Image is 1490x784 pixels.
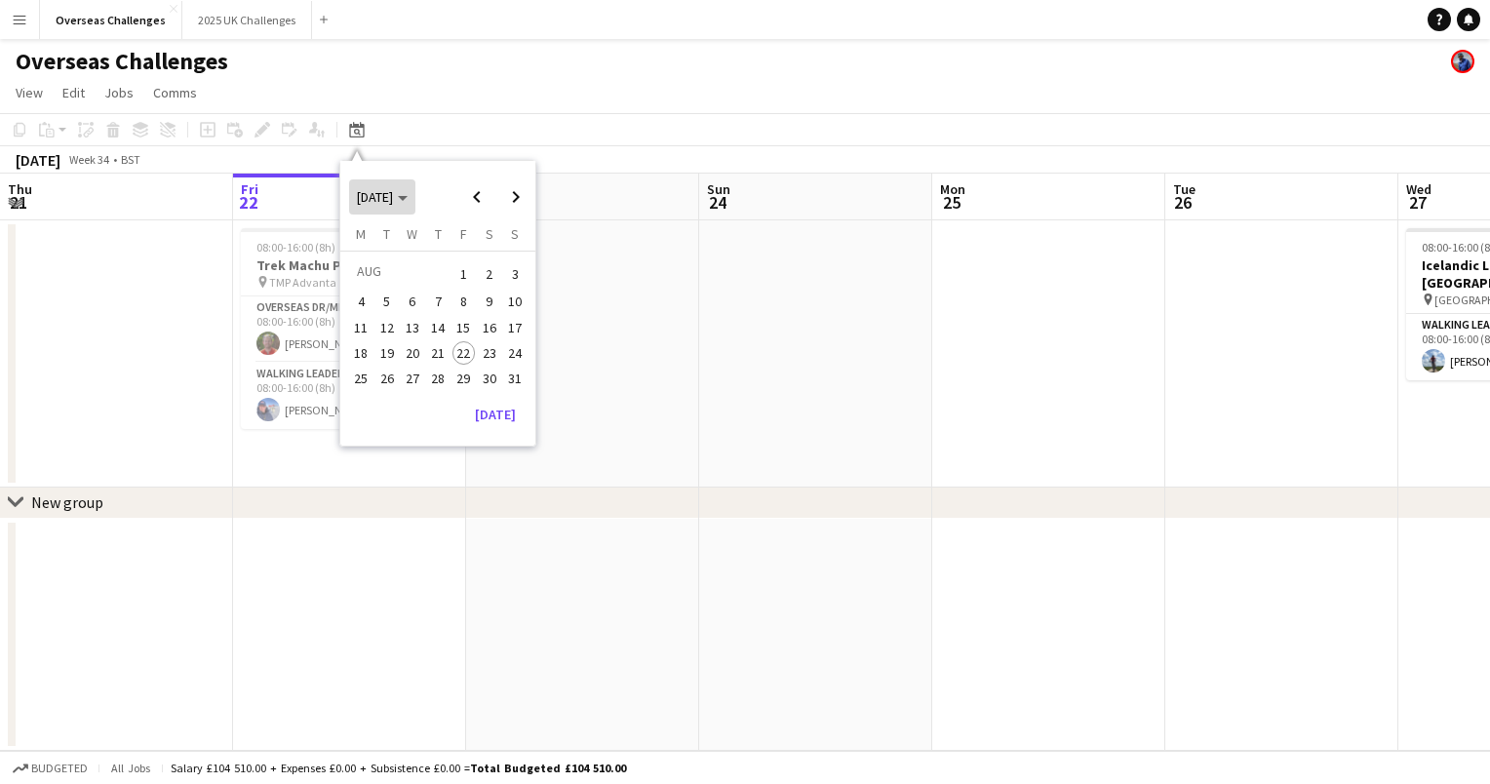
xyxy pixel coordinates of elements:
button: 11-08-2025 [348,315,373,340]
a: Jobs [97,80,141,105]
button: 16-08-2025 [477,315,502,340]
span: 12 [375,316,399,339]
span: 8 [452,291,476,314]
app-card-role: Walking Leader1/108:00-16:00 (8h)[PERSON_NAME] [241,363,459,429]
button: 08-08-2025 [451,289,476,314]
span: Edit [62,84,85,101]
button: 07-08-2025 [425,289,451,314]
span: Fri [241,180,258,198]
span: 26 [1170,191,1196,214]
button: 29-08-2025 [451,366,476,391]
span: Tue [1173,180,1196,198]
span: All jobs [107,761,154,775]
button: 14-08-2025 [425,315,451,340]
h3: Trek Machu Picchu - Advanta [241,256,459,274]
button: 17-08-2025 [502,315,528,340]
span: 27 [401,367,424,390]
a: Comms [145,80,205,105]
button: 26-08-2025 [373,366,399,391]
button: 15-08-2025 [451,315,476,340]
button: 30-08-2025 [477,366,502,391]
span: 29 [452,367,476,390]
span: 16 [478,316,501,339]
button: 21-08-2025 [425,340,451,366]
span: 21 [5,191,32,214]
span: Week 34 [64,152,113,167]
button: 2025 UK Challenges [182,1,312,39]
button: 10-08-2025 [502,289,528,314]
span: 31 [503,367,527,390]
span: 28 [426,367,450,390]
button: 23-08-2025 [477,340,502,366]
span: Wed [1406,180,1431,198]
button: [DATE] [467,399,524,430]
h1: Overseas Challenges [16,47,228,76]
span: 26 [375,367,399,390]
span: S [486,225,493,243]
button: 25-08-2025 [348,366,373,391]
span: 15 [452,316,476,339]
span: 2 [478,260,501,288]
button: Overseas Challenges [40,1,182,39]
span: 20 [401,341,424,365]
button: Budgeted [10,758,91,779]
span: 30 [478,367,501,390]
span: 7 [426,291,450,314]
span: Comms [153,84,197,101]
span: 17 [503,316,527,339]
div: New group [31,492,103,512]
span: 9 [478,291,501,314]
button: 18-08-2025 [348,340,373,366]
button: 28-08-2025 [425,366,451,391]
span: W [407,225,417,243]
span: Thu [8,180,32,198]
span: 13 [401,316,424,339]
button: 09-08-2025 [477,289,502,314]
button: 12-08-2025 [373,315,399,340]
button: Choose month and year [349,179,415,215]
span: F [460,225,467,243]
span: 5 [375,291,399,314]
span: Sun [707,180,730,198]
button: 05-08-2025 [373,289,399,314]
div: BST [121,152,140,167]
button: 13-08-2025 [400,315,425,340]
button: 06-08-2025 [400,289,425,314]
span: Mon [940,180,965,198]
button: 02-08-2025 [477,258,502,289]
span: [DATE] [357,188,393,206]
div: Salary £104 510.00 + Expenses £0.00 + Subsistence £0.00 = [171,761,626,775]
span: 11 [350,316,373,339]
app-card-role: Overseas Dr/Medic1/108:00-16:00 (8h)[PERSON_NAME] [241,296,459,363]
button: Previous month [457,177,496,216]
span: 22 [452,341,476,365]
a: Edit [55,80,93,105]
span: 19 [375,341,399,365]
span: 3 [503,260,527,288]
span: 25 [937,191,965,214]
div: 08:00-16:00 (8h)2/2Trek Machu Picchu - Advanta TMP Advanta2 RolesOverseas Dr/Medic1/108:00-16:00 ... [241,228,459,429]
app-user-avatar: Andy Baker [1451,50,1474,73]
span: 23 [478,341,501,365]
span: Total Budgeted £104 510.00 [470,761,626,775]
span: 22 [238,191,258,214]
span: TMP Advanta [269,275,336,290]
button: 19-08-2025 [373,340,399,366]
span: S [511,225,519,243]
button: 22-08-2025 [451,340,476,366]
span: T [383,225,390,243]
a: View [8,80,51,105]
span: M [356,225,366,243]
span: 18 [350,341,373,365]
span: 1 [452,260,476,288]
button: Next month [496,177,535,216]
button: 20-08-2025 [400,340,425,366]
span: 6 [401,291,424,314]
button: 01-08-2025 [451,258,476,289]
button: 04-08-2025 [348,289,373,314]
span: View [16,84,43,101]
button: 27-08-2025 [400,366,425,391]
button: 24-08-2025 [502,340,528,366]
span: 25 [350,367,373,390]
span: T [435,225,442,243]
